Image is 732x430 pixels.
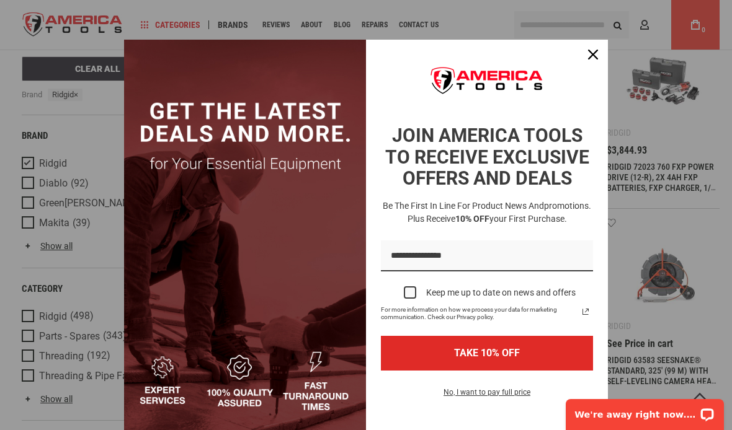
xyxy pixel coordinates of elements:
[385,125,589,189] strong: JOIN AMERICA TOOLS TO RECEIVE EXCLUSIVE OFFERS AND DEALS
[578,304,593,319] svg: link icon
[578,304,593,319] a: Read our Privacy Policy
[381,240,593,272] input: Email field
[426,287,576,298] div: Keep me up to date on news and offers
[455,214,489,224] strong: 10% OFF
[408,201,592,224] span: promotions. Plus receive your first purchase.
[578,40,608,69] button: Close
[381,336,593,370] button: TAKE 10% OFF
[434,385,540,406] button: No, I want to pay full price
[558,391,732,430] iframe: LiveChat chat widget
[381,306,578,321] span: For more information on how we process your data for marketing communication. Check our Privacy p...
[588,50,598,59] svg: close icon
[378,200,596,226] h3: Be the first in line for product news and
